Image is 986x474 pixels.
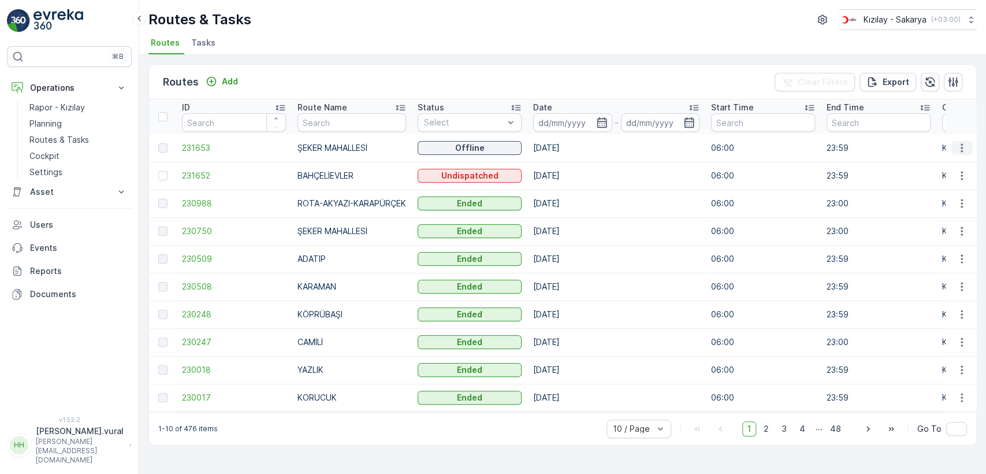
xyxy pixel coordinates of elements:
[839,13,859,26] img: k%C4%B1z%C4%B1lay_DTAvauz.png
[182,198,286,209] span: 230988
[25,99,132,116] a: Rapor - Kızılay
[297,225,406,237] p: ŞEKER MAHALLESİ
[827,113,931,132] input: Search
[30,219,127,231] p: Users
[418,169,522,183] button: Undispatched
[297,392,406,403] p: KORUCUK
[533,113,612,132] input: dd/mm/yyyy
[158,227,168,236] div: Toggle Row Selected
[297,113,406,132] input: Search
[7,283,132,306] a: Documents
[827,309,931,320] p: 23:59
[711,102,754,113] p: Start Time
[158,254,168,264] div: Toggle Row Selected
[711,198,815,209] p: 06:00
[827,392,931,403] p: 23:59
[942,102,982,113] p: Operation
[527,301,705,328] td: [DATE]
[827,336,931,348] p: 23:00
[297,309,406,320] p: KÖPRÜBAŞI
[864,14,927,25] p: Kızılay - Sakarya
[527,190,705,217] td: [DATE]
[418,197,522,210] button: Ended
[191,37,215,49] span: Tasks
[418,252,522,266] button: Ended
[827,142,931,154] p: 23:59
[297,198,406,209] p: ROTA-AKYAZI-KARAPÜRÇEK
[457,364,482,376] p: Ended
[34,9,83,32] img: logo_light-DOdMpM7g.png
[827,364,931,376] p: 23:59
[158,171,168,180] div: Toggle Row Selected
[7,425,132,465] button: HH[PERSON_NAME].vural[PERSON_NAME][EMAIL_ADDRESS][DOMAIN_NAME]
[798,76,848,88] p: Clear Filters
[158,393,168,402] div: Toggle Row Selected
[25,148,132,164] a: Cockpit
[418,224,522,238] button: Ended
[10,436,28,454] div: HH
[158,143,168,153] div: Toggle Row Selected
[711,225,815,237] p: 06:00
[527,356,705,384] td: [DATE]
[931,15,961,24] p: ( +03:00 )
[742,421,756,436] span: 1
[827,225,931,237] p: 23:00
[182,102,190,113] p: ID
[182,392,286,403] span: 230017
[527,328,705,356] td: [DATE]
[163,74,199,90] p: Routes
[418,102,444,113] p: Status
[297,170,406,182] p: BAHÇELİEVLER
[112,52,124,61] p: ⌘B
[7,236,132,260] a: Events
[158,338,168,347] div: Toggle Row Selected
[29,166,62,178] p: Settings
[29,118,62,129] p: Planning
[711,392,815,403] p: 06:00
[182,170,286,182] a: 231652
[457,281,482,292] p: Ended
[455,142,485,154] p: Offline
[527,217,705,245] td: [DATE]
[30,186,109,198] p: Asset
[7,76,132,99] button: Operations
[29,134,89,146] p: Routes & Tasks
[297,142,406,154] p: ŞEKER MAHALLESİ
[827,253,931,265] p: 23:59
[158,282,168,291] div: Toggle Row Selected
[182,225,286,237] a: 230750
[30,82,109,94] p: Operations
[7,213,132,236] a: Users
[297,253,406,265] p: ADATIP
[827,170,931,182] p: 23:59
[151,37,180,49] span: Routes
[222,76,238,87] p: Add
[527,245,705,273] td: [DATE]
[30,242,127,254] p: Events
[527,273,705,301] td: [DATE]
[827,102,864,113] p: End Time
[711,364,815,376] p: 06:00
[457,198,482,209] p: Ended
[775,73,855,91] button: Clear Filters
[182,142,286,154] a: 231653
[418,141,522,155] button: Offline
[839,9,977,30] button: Kızılay - Sakarya(+03:00)
[827,281,931,292] p: 23:59
[418,308,522,321] button: Ended
[418,280,522,294] button: Ended
[30,288,127,300] p: Documents
[297,102,347,113] p: Route Name
[457,225,482,237] p: Ended
[182,281,286,292] span: 230508
[182,253,286,265] a: 230509
[711,253,815,265] p: 06:00
[158,365,168,375] div: Toggle Row Selected
[621,113,700,132] input: dd/mm/yyyy
[182,336,286,348] span: 230247
[457,309,482,320] p: Ended
[148,10,251,29] p: Routes & Tasks
[776,421,792,436] span: 3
